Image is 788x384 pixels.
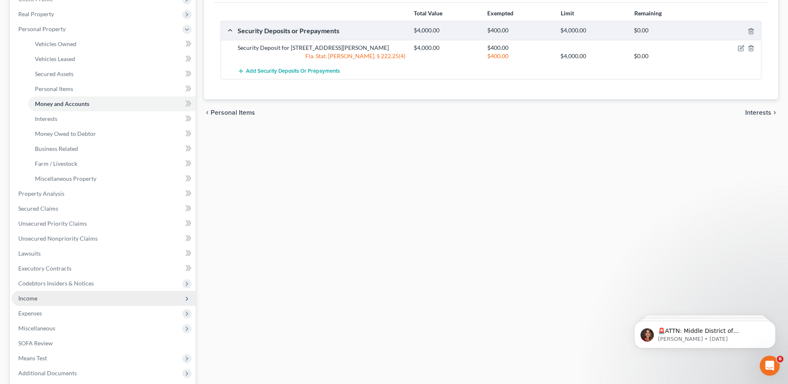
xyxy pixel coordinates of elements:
[410,44,483,52] div: $4,000.00
[28,37,196,52] a: Vehicles Owned
[487,10,513,17] strong: Exempted
[12,261,196,276] a: Executory Contracts
[28,81,196,96] a: Personal Items
[28,66,196,81] a: Secured Assets
[36,24,141,97] span: 🚨ATTN: Middle District of [US_STATE] The court has added a new Credit Counseling Field that we ne...
[35,40,76,47] span: Vehicles Owned
[18,190,64,197] span: Property Analysis
[745,109,771,116] span: Interests
[410,27,483,34] div: $4,000.00
[28,156,196,171] a: Farm / Livestock
[483,52,557,60] div: $400.00
[35,85,73,92] span: Personal Items
[204,109,211,116] i: chevron_left
[556,27,630,34] div: $4,000.00
[28,126,196,141] a: Money Owed to Debtor
[745,109,778,116] button: Interests chevron_right
[35,100,89,107] span: Money and Accounts
[35,175,96,182] span: Miscellaneous Property
[12,336,196,351] a: SOFA Review
[634,10,662,17] strong: Remaining
[28,111,196,126] a: Interests
[28,96,196,111] a: Money and Accounts
[35,145,78,152] span: Business Related
[18,10,54,17] span: Real Property
[18,205,58,212] span: Secured Claims
[28,171,196,186] a: Miscellaneous Property
[36,32,143,39] p: Message from Katie, sent 3w ago
[771,109,778,116] i: chevron_right
[211,109,255,116] span: Personal Items
[18,354,47,362] span: Means Test
[18,265,71,272] span: Executory Contracts
[18,325,55,332] span: Miscellaneous
[233,26,410,35] div: Security Deposits or Prepayments
[246,68,340,75] span: Add Security Deposits or Prepayments
[561,10,574,17] strong: Limit
[233,44,410,52] div: Security Deposit for [STREET_ADDRESS][PERSON_NAME]
[630,52,703,60] div: $0.00
[483,44,557,52] div: $400.00
[28,141,196,156] a: Business Related
[35,70,74,77] span: Secured Assets
[18,220,87,227] span: Unsecured Priority Claims
[18,25,66,32] span: Personal Property
[35,130,96,137] span: Money Owed to Debtor
[238,64,340,79] button: Add Security Deposits or Prepayments
[622,303,788,362] iframe: Intercom notifications message
[483,27,557,34] div: $400.00
[12,216,196,231] a: Unsecured Priority Claims
[35,55,75,62] span: Vehicles Leased
[12,246,196,261] a: Lawsuits
[233,52,410,60] div: Fla. Stat. [PERSON_NAME]. § 222.25(4)
[18,310,42,317] span: Expenses
[630,27,703,34] div: $0.00
[12,201,196,216] a: Secured Claims
[18,340,53,347] span: SOFA Review
[414,10,442,17] strong: Total Value
[556,52,630,60] div: $4,000.00
[12,186,196,201] a: Property Analysis
[18,369,77,377] span: Additional Documents
[12,231,196,246] a: Unsecured Nonpriority Claims
[18,250,41,257] span: Lawsuits
[35,160,77,167] span: Farm / Livestock
[204,109,255,116] button: chevron_left Personal Items
[18,235,98,242] span: Unsecured Nonpriority Claims
[18,295,37,302] span: Income
[760,356,780,376] iframe: Intercom live chat
[18,280,94,287] span: Codebtors Insiders & Notices
[28,52,196,66] a: Vehicles Leased
[35,115,57,122] span: Interests
[777,356,783,362] span: 6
